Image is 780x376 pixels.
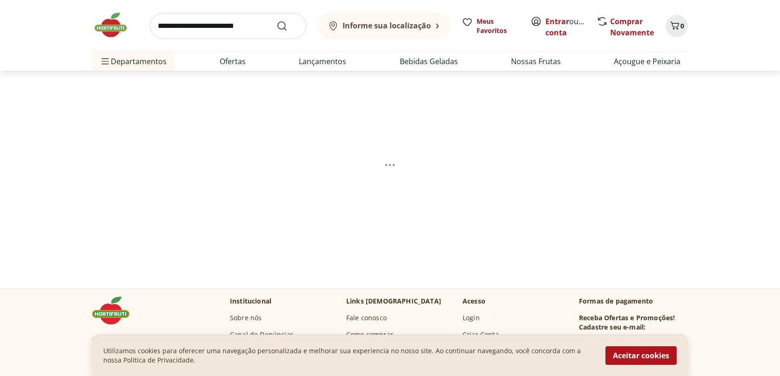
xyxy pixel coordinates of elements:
a: Comprar Novamente [610,16,654,38]
a: Como comprar [346,330,393,339]
p: Acesso [463,297,485,306]
a: Criar conta [545,16,597,38]
a: Login [463,313,480,323]
button: Submit Search [276,20,299,32]
button: Menu [100,50,111,73]
a: Ofertas [220,56,246,67]
h3: Cadastre seu e-mail: [579,323,646,332]
a: Entrar [545,16,569,26]
span: Departamentos [100,50,167,73]
button: Carrinho [666,15,688,37]
a: Bebidas Geladas [400,56,458,67]
img: Hortifruti [92,11,139,39]
button: Aceitar cookies [605,346,677,365]
span: ou [545,16,587,38]
a: Sobre nós [230,313,262,323]
p: Utilizamos cookies para oferecer uma navegação personalizada e melhorar sua experiencia no nosso ... [103,346,594,365]
b: Informe sua localização [343,20,431,31]
a: Criar Conta [463,330,499,339]
a: Açougue e Peixaria [614,56,680,67]
input: search [150,13,306,39]
a: Fale conosco [346,313,387,323]
p: Formas de pagamento [579,297,688,306]
span: 0 [680,21,684,30]
a: Lançamentos [299,56,346,67]
a: Meus Favoritos [462,17,519,35]
img: Hortifruti [92,297,139,324]
p: Institucional [230,297,271,306]
a: Nossas Frutas [511,56,561,67]
p: Links [DEMOGRAPHIC_DATA] [346,297,441,306]
button: Informe sua localização [317,13,451,39]
a: Canal de Denúncias [230,330,294,339]
span: Meus Favoritos [477,17,519,35]
h3: Receba Ofertas e Promoções! [579,313,675,323]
